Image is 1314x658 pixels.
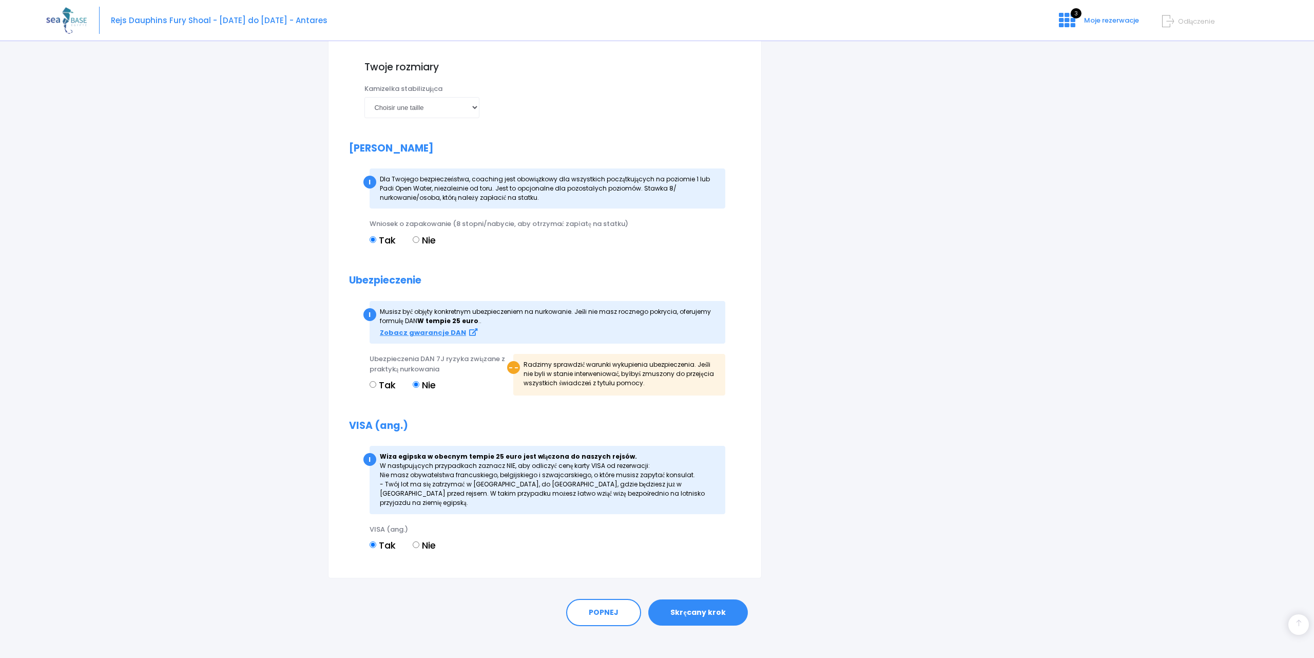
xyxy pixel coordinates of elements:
div: I [363,176,376,189]
input: Tak [370,236,376,243]
input: Tak [370,541,376,548]
a: 3 Moje rezerwacje [1051,19,1145,29]
label: Tak [370,233,396,247]
span: VISA (ang.) [370,524,408,534]
span: Ubezpieczenia DAN 7J ryzyka związane z praktyką nurkowania [370,354,506,374]
label: Tak [370,538,396,552]
div: W następujących przypadkach zaznacz NIE, aby odliczyć cenę karty VISA od rezerwacji: Nie masz oby... [370,446,725,514]
span: Moje rezerwacje [1084,15,1139,25]
span: Rejs Dauphins Fury Shoal - [DATE] do [DATE] - Antares [111,15,327,26]
label: Nie [413,378,436,392]
div: I [363,308,376,321]
input: Nie [413,541,419,548]
label: Tak [370,378,396,392]
h3: Twoje rozmiary [364,62,741,73]
div: Musisz być objęty konkretnym ubezpieczeniem na nurkowanie. Jeśli nie masz rocznego pokrycia, ofer... [370,301,725,344]
a: Skręcany krok [648,599,747,626]
label: Kamizelka stabilizująca [364,84,443,94]
strong: W tempie 25 euro [417,316,478,325]
span: Odłączenie [1178,16,1215,26]
h2: Ubezpieczenie [349,275,741,287]
h2: [PERSON_NAME] [349,143,741,155]
span: 3 [1071,8,1081,18]
a: Zobacz gwarancje DAN [380,328,477,337]
div: I [363,453,376,466]
span: Wniosek o zapakowanie (8 stopni/nabycie, aby otrzymać zapłatę na statku) [370,219,628,229]
input: Tak [370,381,376,388]
div: - - [507,361,520,374]
div: Radzimy sprawdzić warunki wykupienia ubezpieczenia. Jeśli nie byli w stanie interweniować, byłbyś... [513,354,725,396]
strong: Zobacz gwarancje DAN [380,328,466,337]
label: Nie [413,538,436,552]
input: Nie [413,381,419,388]
h2: VISA (ang.) [349,420,741,432]
a: POPNEJ [566,599,641,627]
label: Nie [413,233,436,247]
strong: Wiza egipska w obecnym tempie 25 euro jest włączona do naszych rejsów. [380,452,637,461]
input: Nie [413,236,419,243]
span: Dla Twojego bezpieczeństwa, coaching jest obowiązkowy dla wszystkich początkujących na poziomie 1... [380,175,710,202]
